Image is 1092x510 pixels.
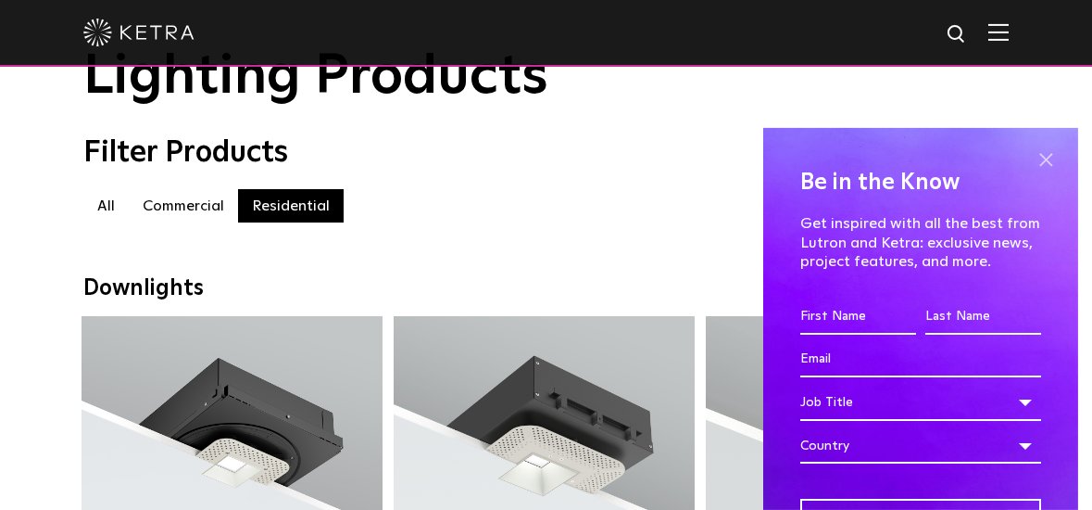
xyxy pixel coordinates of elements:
[83,189,129,223] label: All
[129,189,238,223] label: Commercial
[925,300,1041,335] input: Last Name
[238,189,344,223] label: Residential
[800,385,1041,420] div: Job Title
[800,342,1041,377] input: Email
[83,275,1010,302] div: Downlights
[988,23,1009,41] img: Hamburger%20Nav.svg
[800,428,1041,464] div: Country
[83,19,195,46] img: ketra-logo-2019-white
[946,23,969,46] img: search icon
[83,135,1010,171] div: Filter Products
[800,300,916,335] input: First Name
[800,214,1041,272] p: Get inspired with all the best from Lutron and Ketra: exclusive news, project features, and more.
[800,165,1041,200] h4: Be in the Know
[83,49,548,105] span: Lighting Products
